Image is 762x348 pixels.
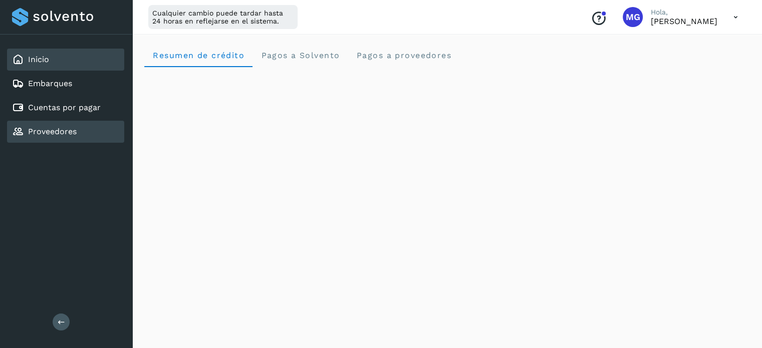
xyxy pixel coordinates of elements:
span: Pagos a Solvento [261,51,340,60]
p: Hola, [651,8,717,17]
p: Mariana Gonzalez Suarez [651,17,717,26]
a: Embarques [28,79,72,88]
div: Embarques [7,73,124,95]
a: Cuentas por pagar [28,103,101,112]
div: Proveedores [7,121,124,143]
a: Inicio [28,55,49,64]
a: Proveedores [28,127,77,136]
div: Cualquier cambio puede tardar hasta 24 horas en reflejarse en el sistema. [148,5,298,29]
div: Cuentas por pagar [7,97,124,119]
span: Resumen de crédito [152,51,244,60]
div: Inicio [7,49,124,71]
span: Pagos a proveedores [356,51,451,60]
